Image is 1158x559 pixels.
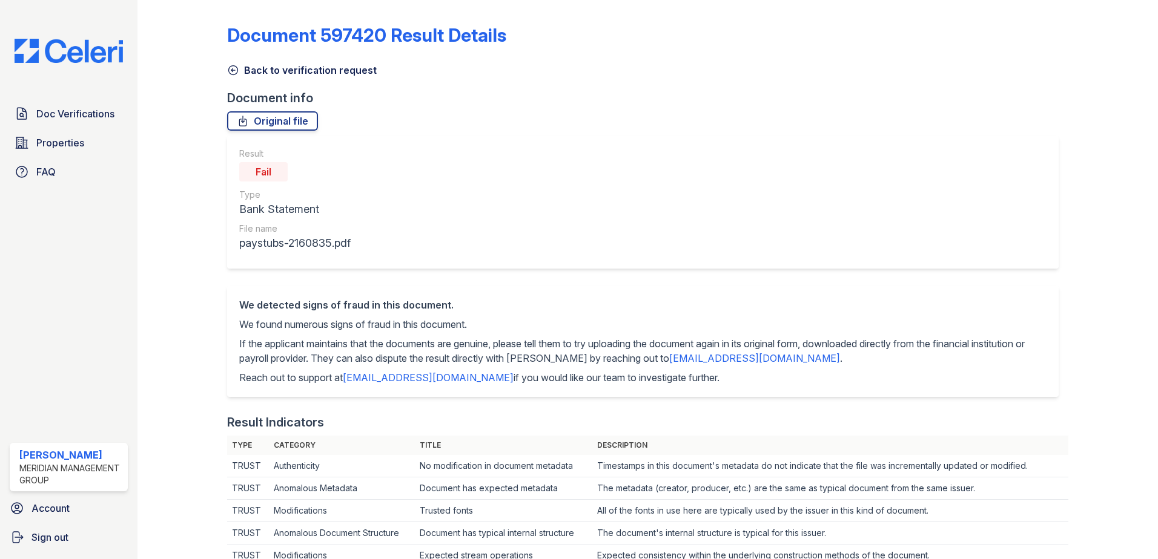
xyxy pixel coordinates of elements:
a: Properties [10,131,128,155]
td: TRUST [227,500,269,522]
div: Meridian Management Group [19,462,123,486]
span: Sign out [31,530,68,544]
td: All of the fonts in use here are typically used by the issuer in this kind of document. [592,500,1068,522]
span: Doc Verifications [36,106,114,121]
td: TRUST [227,522,269,544]
th: Title [415,436,592,455]
td: Trusted fonts [415,500,592,522]
a: Original file [227,111,318,131]
td: The document's internal structure is typical for this issuer. [592,522,1068,544]
a: Back to verification request [227,63,377,77]
td: No modification in document metadata [415,455,592,477]
td: Anomalous Document Structure [269,522,415,544]
td: The metadata (creator, producer, etc.) are the same as typical document from the same issuer. [592,477,1068,500]
th: Category [269,436,415,455]
div: Fail [239,162,288,181]
span: Properties [36,136,84,150]
a: [EMAIL_ADDRESS][DOMAIN_NAME] [343,371,514,384]
div: Result [239,148,351,160]
div: File name [239,223,351,235]
div: Type [239,189,351,201]
td: Document has expected metadata [415,477,592,500]
td: TRUST [227,455,269,477]
span: FAQ [36,165,56,179]
div: [PERSON_NAME] [19,448,123,462]
a: Sign out [5,525,133,549]
span: Account [31,501,70,515]
p: Reach out to support at if you would like our team to investigate further. [239,370,1047,385]
a: Doc Verifications [10,102,128,126]
div: Document info [227,90,1068,106]
th: Description [592,436,1068,455]
iframe: chat widget [1107,511,1146,547]
td: Timestamps in this document's metadata do not indicate that the file was incrementally updated or... [592,455,1068,477]
div: Result Indicators [227,414,324,431]
span: . [840,352,842,364]
td: Authenticity [269,455,415,477]
td: Document has typical internal structure [415,522,592,544]
th: Type [227,436,269,455]
p: If the applicant maintains that the documents are genuine, please tell them to try uploading the ... [239,336,1047,365]
a: Document 597420 Result Details [227,24,506,46]
td: Anomalous Metadata [269,477,415,500]
td: Modifications [269,500,415,522]
img: CE_Logo_Blue-a8612792a0a2168367f1c8372b55b34899dd931a85d93a1a3d3e32e68fde9ad4.png [5,39,133,63]
div: paystubs-2160835.pdf [239,235,351,252]
a: FAQ [10,160,128,184]
div: We detected signs of fraud in this document. [239,298,1047,312]
a: Account [5,496,133,520]
p: We found numerous signs of fraud in this document. [239,317,1047,332]
td: TRUST [227,477,269,500]
a: [EMAIL_ADDRESS][DOMAIN_NAME] [669,352,840,364]
div: Bank Statement [239,201,351,218]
